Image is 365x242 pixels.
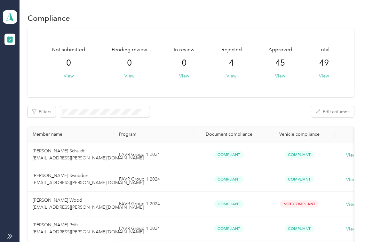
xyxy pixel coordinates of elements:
span: In review [174,46,195,54]
button: View [125,73,135,79]
button: Filters [28,106,56,117]
button: View [319,73,329,79]
td: FAVR Group 1 2024 [114,216,194,241]
span: Rejected [221,46,242,54]
span: 49 [319,58,329,68]
button: View [179,73,189,79]
td: FAVR Group 1 2024 [114,192,194,216]
span: Total [319,46,329,54]
span: 0 [66,58,71,68]
h1: Compliance [28,15,70,21]
div: Document compliance [199,132,259,137]
td: FAVR Group 1 2024 [114,167,194,192]
span: [PERSON_NAME] Sweeden [EMAIL_ADDRESS][PERSON_NAME][DOMAIN_NAME] [33,173,144,185]
button: Edit columns [311,106,354,117]
span: Compliant [285,151,314,158]
span: Compliant [214,200,244,208]
span: 45 [275,58,285,68]
span: [PERSON_NAME] Schuldt [EMAIL_ADDRESS][PERSON_NAME][DOMAIN_NAME] [33,148,144,161]
span: [PERSON_NAME] Peitz [EMAIL_ADDRESS][PERSON_NAME][DOMAIN_NAME] [33,222,144,235]
span: Approved [268,46,292,54]
span: 0 [127,58,132,68]
span: Pending review [112,46,147,54]
div: Vehicle compliance [269,132,329,137]
span: Compliant [285,225,314,232]
span: Compliant [214,176,244,183]
span: Compliant [214,151,244,158]
span: 0 [182,58,187,68]
span: Not Compliant [280,200,319,208]
th: Member name [28,126,114,142]
button: View [226,73,236,79]
td: FAVR Group 1 2024 [114,142,194,167]
span: Compliant [285,176,314,183]
span: [PERSON_NAME] Wood [EMAIL_ADDRESS][PERSON_NAME][DOMAIN_NAME] [33,198,144,210]
span: Compliant [214,225,244,232]
span: Not submitted [52,46,85,54]
th: Program [114,126,194,142]
iframe: Everlance-gr Chat Button Frame [329,206,365,242]
span: 4 [229,58,234,68]
button: View [275,73,285,79]
button: View [64,73,74,79]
